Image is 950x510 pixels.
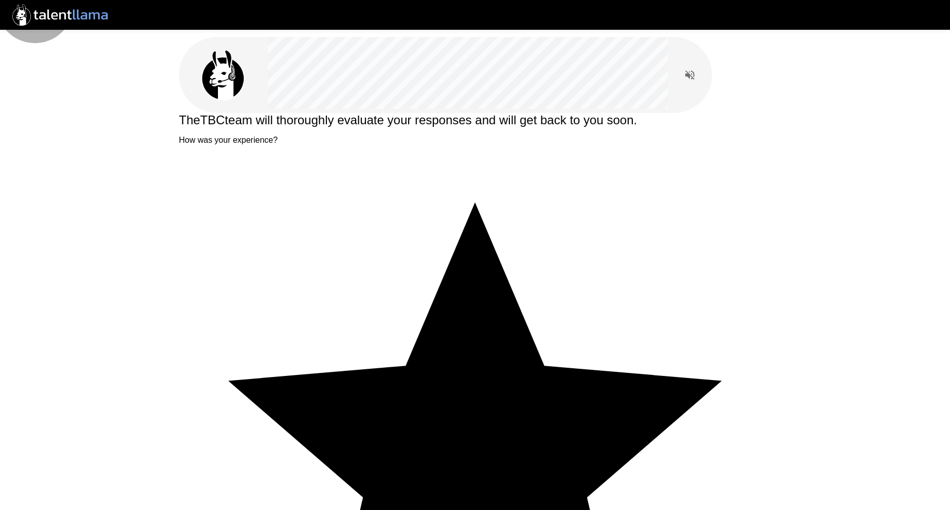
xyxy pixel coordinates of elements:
[200,113,225,127] span: TBC
[680,65,700,85] button: Read questions aloud
[197,49,249,101] img: llama_clean.png
[179,136,771,145] p: How was your experience?
[179,113,200,127] span: The
[225,113,637,127] span: team will thoroughly evaluate your responses and will get back to you soon.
